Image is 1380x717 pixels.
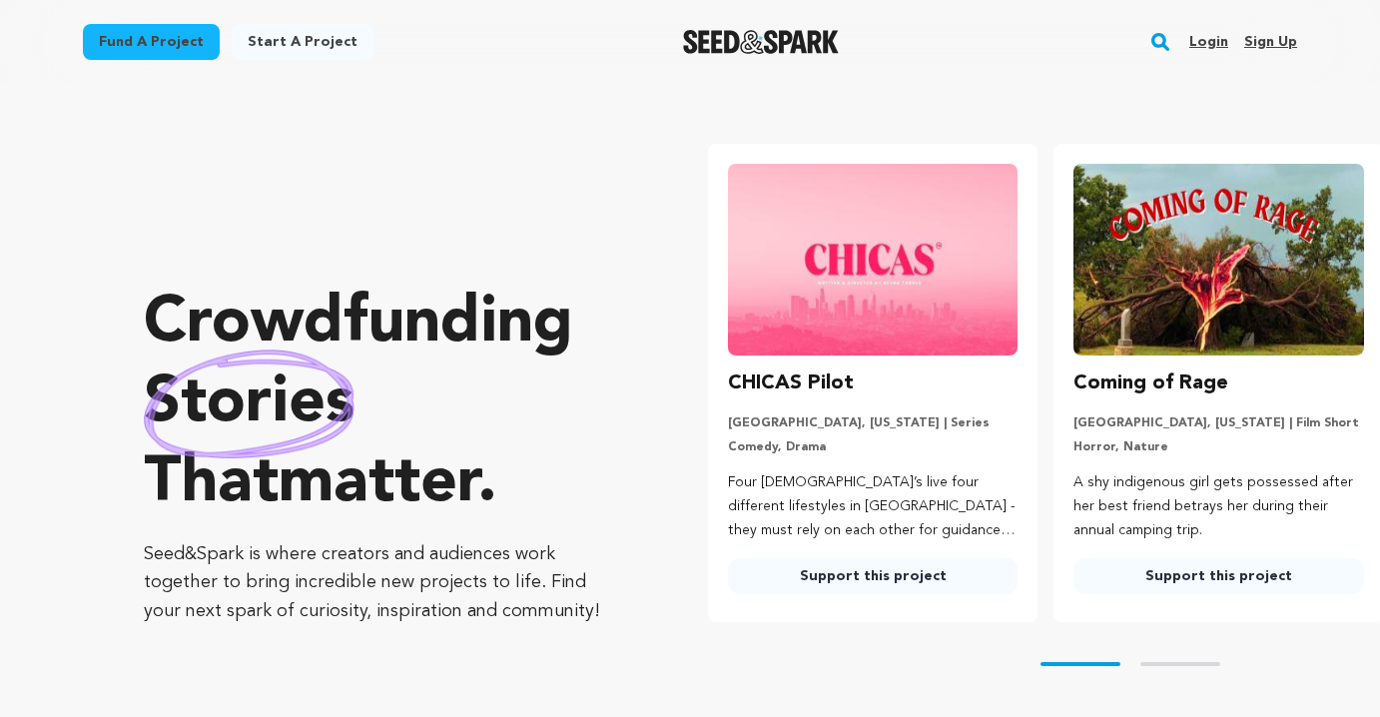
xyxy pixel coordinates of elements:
h3: Coming of Rage [1073,367,1228,399]
h3: CHICAS Pilot [728,367,854,399]
p: [GEOGRAPHIC_DATA], [US_STATE] | Series [728,415,1019,431]
a: Support this project [1073,558,1364,594]
p: Seed&Spark is where creators and audiences work together to bring incredible new projects to life... [144,540,628,626]
a: Login [1189,26,1228,58]
a: Fund a project [83,24,220,60]
a: Start a project [232,24,373,60]
p: Comedy, Drama [728,439,1019,455]
p: Crowdfunding that . [144,285,628,524]
p: A shy indigenous girl gets possessed after her best friend betrays her during their annual campin... [1073,471,1364,542]
a: Support this project [728,558,1019,594]
span: matter [279,452,477,516]
p: Horror, Nature [1073,439,1364,455]
img: Seed&Spark Logo Dark Mode [683,30,840,54]
img: Coming of Rage image [1073,164,1364,356]
img: CHICAS Pilot image [728,164,1019,356]
img: hand sketched image [144,350,354,458]
a: Seed&Spark Homepage [683,30,840,54]
p: Four [DEMOGRAPHIC_DATA]’s live four different lifestyles in [GEOGRAPHIC_DATA] - they must rely on... [728,471,1019,542]
p: [GEOGRAPHIC_DATA], [US_STATE] | Film Short [1073,415,1364,431]
a: Sign up [1244,26,1297,58]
